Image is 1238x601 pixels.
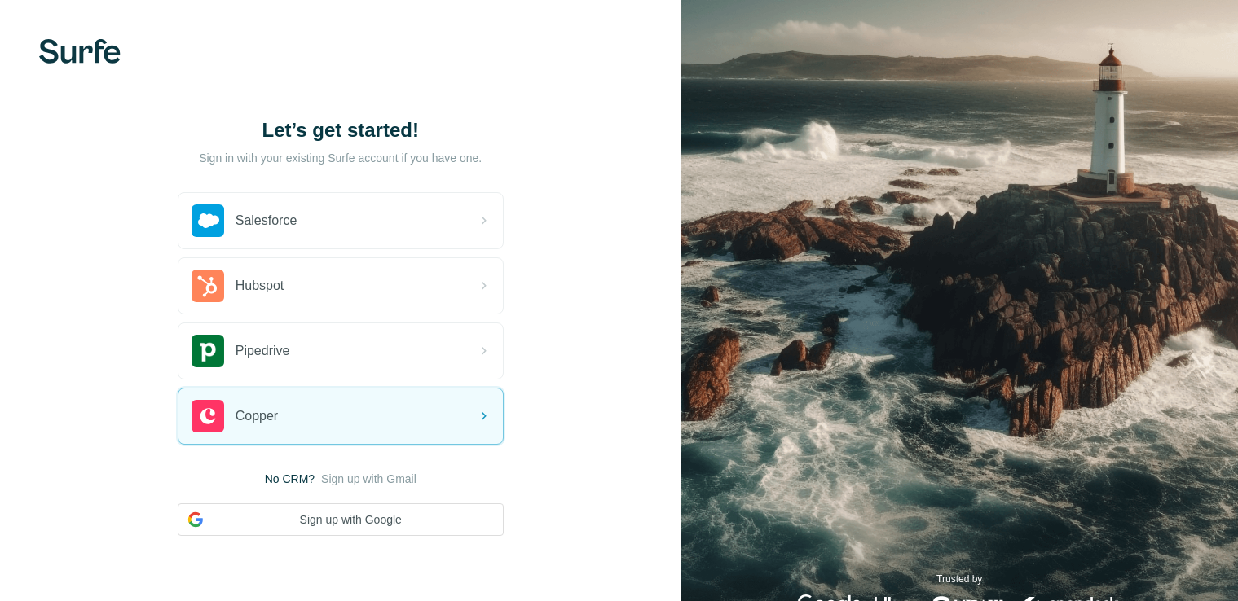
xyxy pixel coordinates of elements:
[192,204,224,237] img: salesforce's logo
[936,572,982,586] p: Trusted by
[236,211,297,230] span: Salesforce
[236,406,278,426] span: Copper
[192,270,224,302] img: hubspot's logo
[236,276,284,296] span: Hubspot
[199,150,482,166] p: Sign in with your existing Surfe account if you have one.
[321,471,416,487] button: Sign up with Gmail
[236,341,290,361] span: Pipedrive
[192,335,224,367] img: pipedrive's logo
[178,503,504,536] button: Sign up with Google
[192,400,224,432] img: copper's logo
[178,117,504,143] h1: Let’s get started!
[39,39,121,64] img: Surfe's logo
[265,471,315,487] span: No CRM?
